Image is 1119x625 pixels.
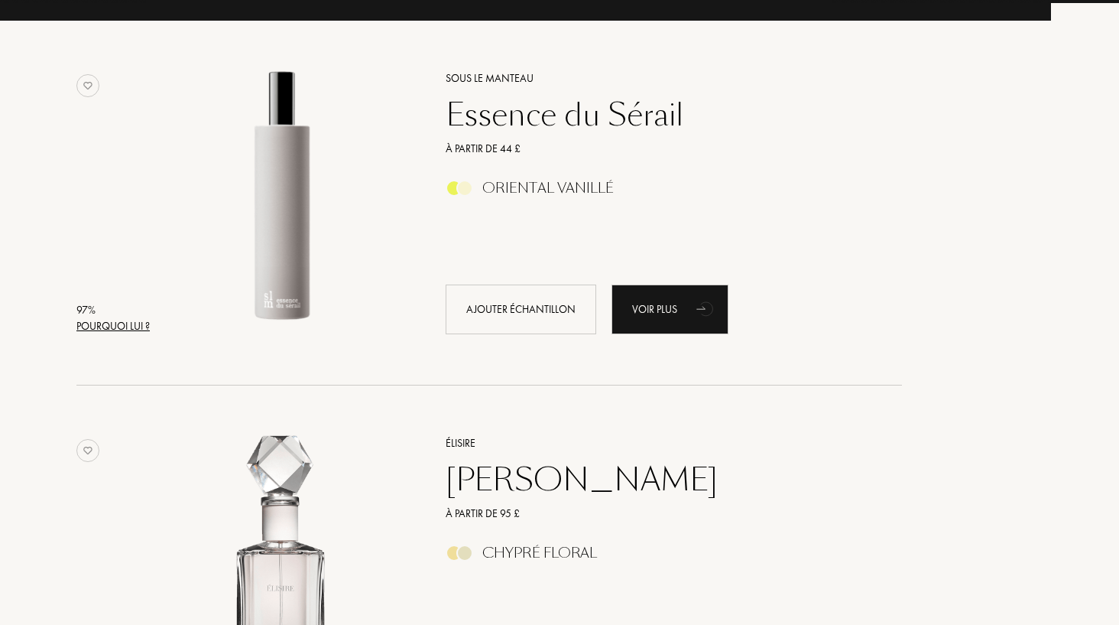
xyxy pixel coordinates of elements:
[434,506,880,522] a: À partir de 95 £
[434,96,880,133] a: Essence du Sérail
[76,74,99,97] img: no_like_p.png
[76,302,150,318] div: 97 %
[482,180,614,197] div: Oriental Vanillé
[434,141,880,157] a: À partir de 44 £
[434,435,880,451] a: Élisire
[691,293,722,324] div: animation
[76,318,150,334] div: Pourquoi lui ?
[434,461,880,498] a: [PERSON_NAME]
[482,545,597,562] div: Chypré Floral
[611,285,728,334] a: Voir plusanimation
[434,549,880,565] a: Chypré Floral
[155,51,423,352] a: Essence du Sérail Sous le Manteau
[611,285,728,334] div: Voir plus
[434,184,880,200] a: Oriental Vanillé
[434,70,880,86] a: Sous le Manteau
[446,285,596,334] div: Ajouter échantillon
[76,439,99,462] img: no_like_p.png
[155,68,410,323] img: Essence du Sérail Sous le Manteau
